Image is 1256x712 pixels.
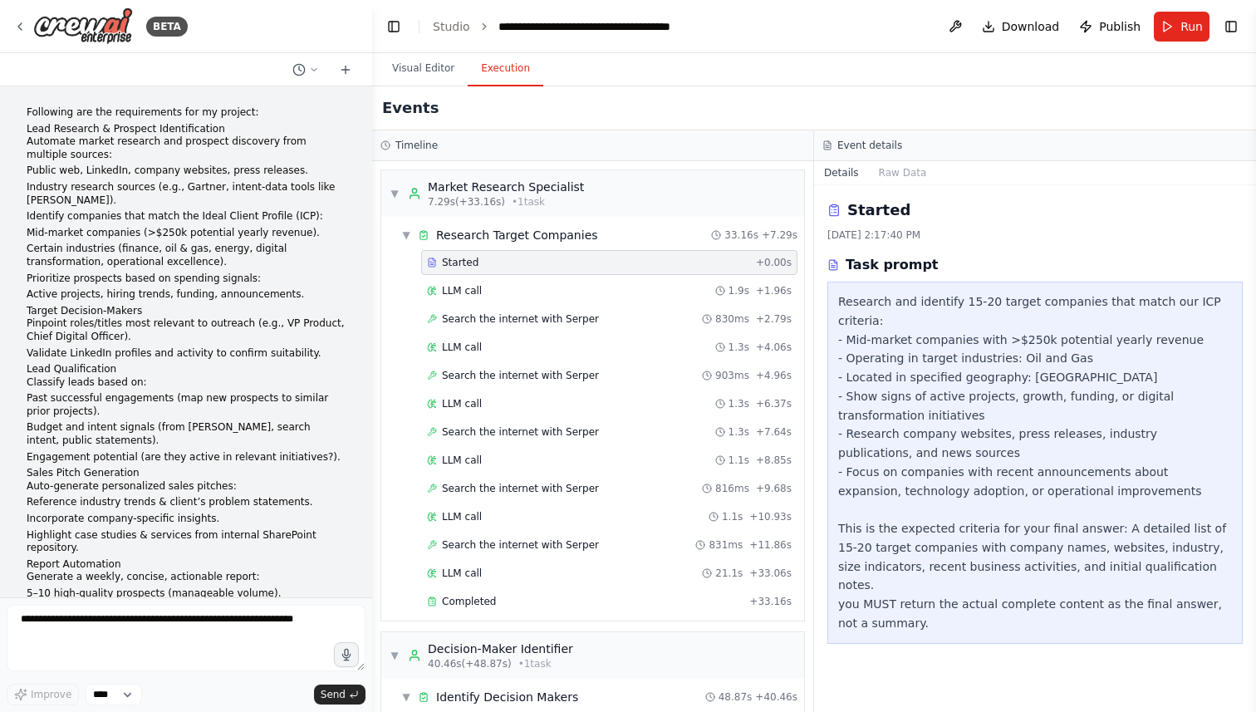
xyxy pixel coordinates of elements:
span: 816ms [715,482,749,495]
h3: Timeline [395,139,438,152]
span: LLM call [442,510,482,523]
span: 1.1s [729,454,749,467]
p: Incorporate company-specific insights. [27,513,346,526]
button: Raw Data [869,161,937,184]
a: Studio [433,20,470,33]
div: Market Research Specialist [428,179,584,195]
span: + 11.86s [749,538,792,552]
p: Pinpoint roles/titles most relevant to outreach (e.g., VP Product, Chief Digital Officer). [27,317,346,343]
button: Details [814,161,869,184]
p: Automate market research and prospect discovery from multiple sources: [27,135,346,161]
span: ▼ [401,690,411,704]
span: + 4.96s [756,369,792,382]
p: Engagement potential (are they active in relevant initiatives?). [27,451,346,464]
div: [DATE] 2:17:40 PM [827,228,1243,242]
span: + 7.29s [762,228,797,242]
span: + 33.06s [749,567,792,580]
span: + 8.85s [756,454,792,467]
li: Sales Pitch Generation [27,467,346,480]
div: Research and identify 15-20 target companies that match our ICP criteria: - Mid-market companies ... [838,292,1232,633]
span: Search the internet with Serper [442,369,599,382]
li: Lead Qualification [27,363,346,376]
span: 830ms [715,312,749,326]
span: LLM call [442,454,482,467]
img: Logo [33,7,133,45]
p: Classify leads based on: [27,376,346,390]
span: + 1.96s [756,284,792,297]
p: Past successful engagements (map new prospects to similar prior projects). [27,392,346,418]
p: Auto-generate personalized sales pitches: [27,480,346,493]
h2: Started [847,199,910,222]
span: ▼ [401,228,411,242]
span: 7.29s (+33.16s) [428,195,505,209]
span: 1.1s [722,510,743,523]
p: Prioritize prospects based on spending signals: [27,273,346,286]
span: 40.46s (+48.87s) [428,657,512,670]
button: Run [1154,12,1209,42]
span: + 10.93s [749,510,792,523]
span: Run [1180,18,1203,35]
p: Identify companies that match the Ideal Client Profile (ICP): [27,210,346,223]
p: Validate LinkedIn profiles and activity to confirm suitability. [27,347,346,361]
span: ▼ [390,187,400,200]
button: Download [975,12,1067,42]
button: Visual Editor [379,52,468,86]
p: Highlight case studies & services from internal SharePoint repository. [27,529,346,555]
nav: breadcrumb [433,18,670,35]
p: Active projects, hiring trends, funding, announcements. [27,288,346,302]
button: Switch to previous chat [286,60,326,80]
span: + 0.00s [756,256,792,269]
span: LLM call [442,284,482,297]
span: • 1 task [518,657,552,670]
p: Reference industry trends & client’s problem statements. [27,496,346,509]
span: + 40.46s [755,690,797,704]
button: Click to speak your automation idea [334,642,359,667]
span: 21.1s [715,567,743,580]
span: Publish [1099,18,1141,35]
span: 1.3s [729,425,749,439]
span: + 33.16s [749,595,792,608]
span: 1.9s [729,284,749,297]
p: Public web, LinkedIn, company websites, press releases. [27,164,346,178]
p: Industry research sources (e.g., Gartner, intent-data tools like [PERSON_NAME]). [27,181,346,207]
div: BETA [146,17,188,37]
span: Started [442,256,478,269]
button: Show right sidebar [1219,15,1243,38]
span: 1.3s [729,341,749,354]
span: ▼ [390,649,400,662]
button: Hide left sidebar [382,15,405,38]
li: Lead Research & Prospect Identification [27,123,346,136]
span: LLM call [442,341,482,354]
p: Certain industries (finance, oil & gas, energy, digital transformation, operational excellence). [27,243,346,268]
p: Mid-market companies (>$250k potential yearly revenue). [27,227,346,240]
span: 831ms [709,538,743,552]
p: Budget and intent signals (from [PERSON_NAME], search intent, public statements). [27,421,346,447]
span: Send [321,688,346,701]
span: + 9.68s [756,482,792,495]
span: 33.16s [724,228,758,242]
span: Completed [442,595,496,608]
span: Search the internet with Serper [442,312,599,326]
span: Search the internet with Serper [442,538,599,552]
h2: Events [382,96,439,120]
span: 903ms [715,369,749,382]
span: Search the internet with Serper [442,482,599,495]
span: 1.3s [729,397,749,410]
span: 48.87s [719,690,753,704]
span: LLM call [442,397,482,410]
div: Research Target Companies [436,227,598,243]
li: Target Decision-Makers [27,305,346,318]
h3: Task prompt [846,255,939,275]
span: • 1 task [512,195,545,209]
button: Execution [468,52,543,86]
p: 5–10 high-quality prospects (manageable volume). [27,587,346,601]
span: LLM call [442,567,482,580]
li: Report Automation [27,558,346,572]
div: Identify Decision Makers [436,689,578,705]
p: Following are the requirements for my project: [27,106,346,120]
div: Decision-Maker Identifier [428,641,573,657]
span: + 7.64s [756,425,792,439]
button: Improve [7,684,79,705]
h3: Event details [837,139,902,152]
button: Start a new chat [332,60,359,80]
